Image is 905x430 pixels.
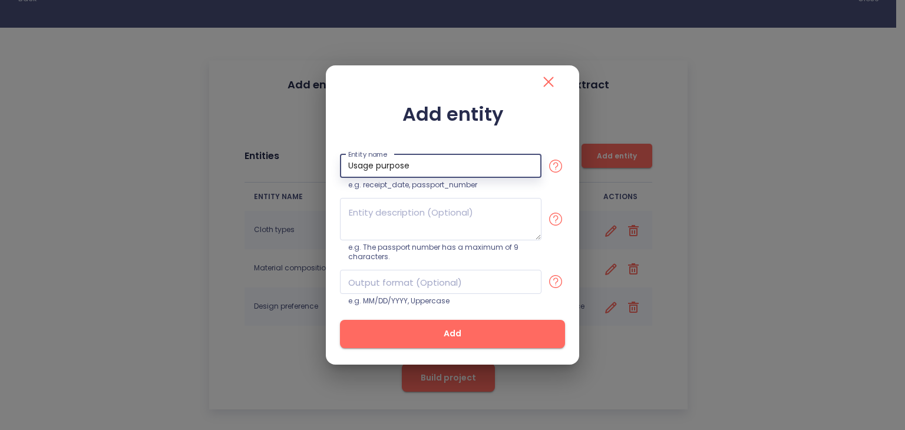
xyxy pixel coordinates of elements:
[348,243,550,262] p: e.g. The passport number has a maximum of 9 characters.
[340,320,565,348] button: Add
[348,180,550,190] p: e.g. receipt_date, passport_number
[340,103,565,125] h2: Add entity
[348,296,550,306] p: e.g. MM/DD/YYYY, Uppercase
[359,326,546,341] span: Add
[532,65,565,98] button: close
